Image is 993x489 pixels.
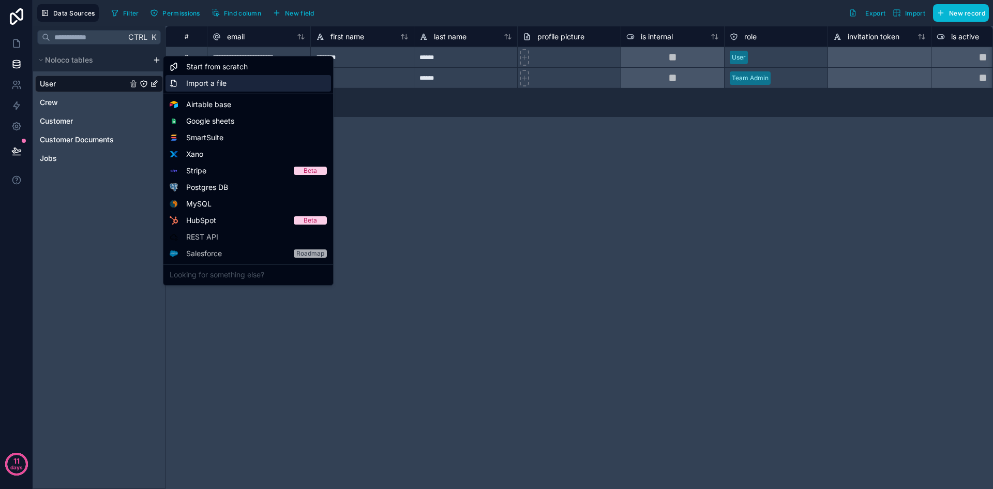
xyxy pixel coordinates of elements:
div: Roadmap [296,249,324,258]
img: SmartSuite [170,134,178,142]
span: Stripe [186,166,206,176]
img: Google sheets logo [170,118,178,124]
div: Beta [304,167,317,175]
span: Salesforce [186,248,222,259]
img: Postgres logo [170,183,178,191]
img: Airtable logo [170,100,178,109]
span: REST API [186,232,218,242]
span: Airtable base [186,99,231,110]
img: API icon [170,233,178,241]
img: Xano logo [170,150,178,158]
span: Import a file [186,78,227,88]
span: MySQL [186,199,212,209]
span: HubSpot [186,215,216,226]
span: SmartSuite [186,132,223,143]
span: Postgres DB [186,182,228,192]
span: Google sheets [186,116,234,126]
span: Xano [186,149,203,159]
span: Start from scratch [186,62,248,72]
div: Looking for something else? [165,266,331,283]
img: Salesforce [170,250,178,256]
div: Beta [304,216,317,225]
img: HubSpot logo [170,216,177,225]
img: Stripe logo [170,167,178,175]
img: MySQL logo [170,200,178,208]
